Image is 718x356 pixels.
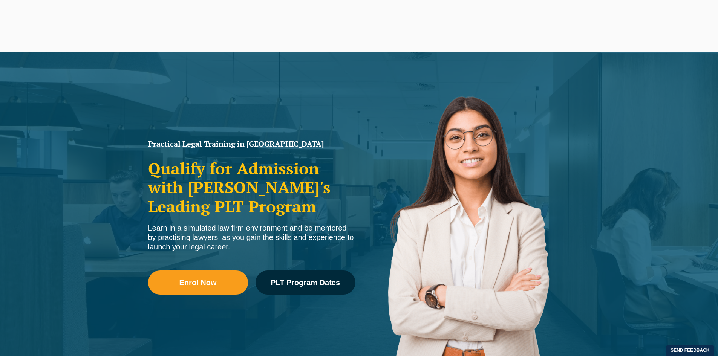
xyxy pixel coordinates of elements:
[148,223,355,252] div: Learn in a simulated law firm environment and be mentored by practising lawyers, as you gain the ...
[148,270,248,295] a: Enrol Now
[179,279,217,286] span: Enrol Now
[148,159,355,216] h2: Qualify for Admission with [PERSON_NAME]'s Leading PLT Program
[271,279,340,286] span: PLT Program Dates
[148,140,355,148] h1: Practical Legal Training in [GEOGRAPHIC_DATA]
[256,270,355,295] a: PLT Program Dates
